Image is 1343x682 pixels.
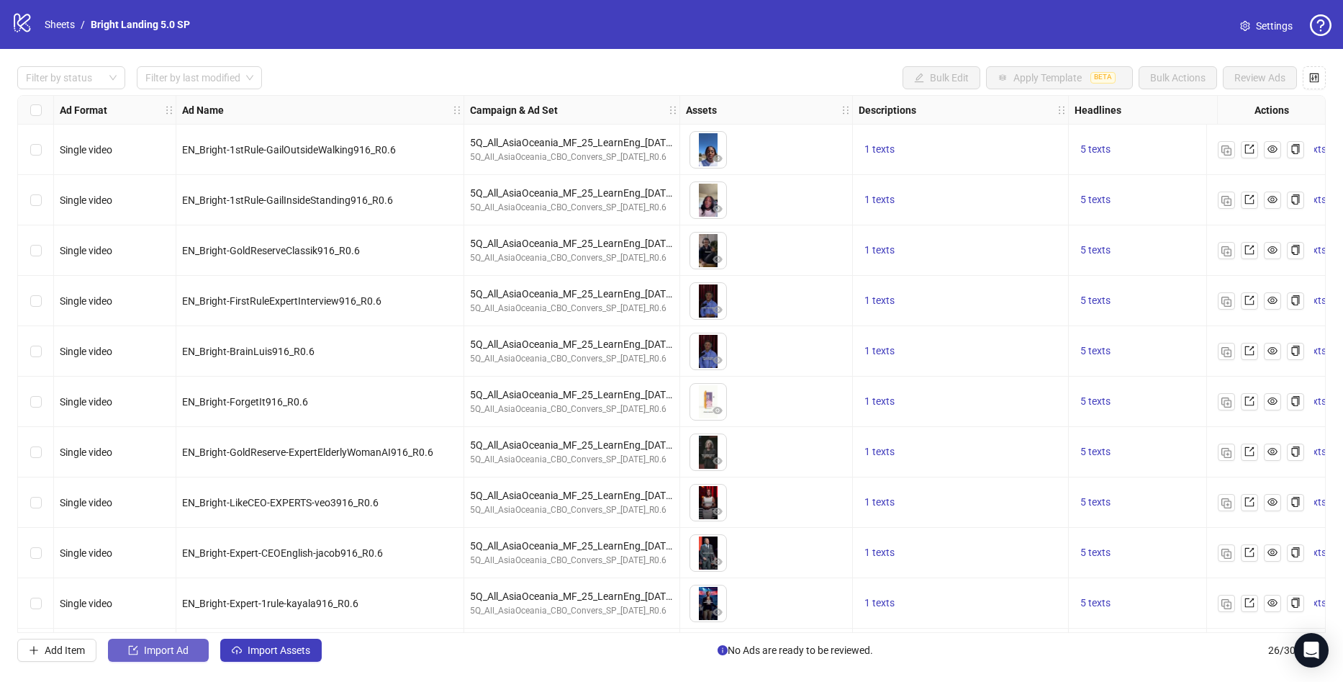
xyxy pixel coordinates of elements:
[690,233,726,269] img: Asset 1
[1244,194,1254,205] span: export
[470,554,674,567] div: 5Q_All_AsiaOceania_CBO_Convers_SP_[DATE]_R0.6
[182,346,315,357] span: EN_Bright-BrainLuis916_R0.6
[713,506,723,516] span: eye
[470,604,674,618] div: 5Q_All_AsiaOceania_CBO_Convers_SP_[DATE]_R0.6
[1221,549,1231,559] img: Duplicate
[1244,396,1254,406] span: export
[690,485,726,521] img: Asset 1
[182,144,396,156] span: EN_Bright-1stRule-GailOutsideWalking916_R0.6
[1229,14,1304,37] a: Settings
[1310,14,1331,36] span: question-circle
[1267,547,1278,557] span: eye
[713,204,723,214] span: eye
[1075,242,1116,259] button: 5 texts
[1244,245,1254,255] span: export
[18,175,54,225] div: Select row 2
[1075,393,1116,410] button: 5 texts
[1080,547,1111,558] span: 5 texts
[1221,297,1231,307] img: Duplicate
[864,143,895,155] span: 1 texts
[1221,448,1231,458] img: Duplicate
[182,194,393,206] span: EN_Bright-1stRule-GailInsideStanding916_R0.6
[1240,21,1250,31] span: setting
[690,182,726,218] img: Asset 1
[668,105,678,115] span: holder
[60,396,112,408] span: Single video
[1075,141,1116,158] button: 5 texts
[1290,396,1301,406] span: copy
[470,403,674,416] div: 5Q_All_AsiaOceania_CBO_Convers_SP_[DATE]_R0.6
[1075,494,1116,511] button: 5 texts
[470,336,674,352] div: 5Q_All_AsiaOceania_MF_25_LearnEng_[DATE]_R0.6
[1221,347,1231,357] img: Duplicate
[1267,144,1278,154] span: eye
[1075,102,1121,118] strong: Headlines
[88,17,193,32] a: Bright Landing 5.0 SP
[470,488,674,503] div: 5Q_All_AsiaOceania_MF_25_LearnEng_[DATE]_R0.6
[1218,292,1235,310] button: Duplicate
[60,547,112,559] span: Single video
[60,194,112,206] span: Single video
[859,595,900,612] button: 1 texts
[81,17,85,32] li: /
[18,377,54,427] div: Select row 6
[1080,395,1111,407] span: 5 texts
[1218,494,1235,511] button: Duplicate
[1221,246,1231,256] img: Duplicate
[1221,498,1231,508] img: Duplicate
[864,597,895,609] span: 1 texts
[45,645,85,656] span: Add Item
[1218,141,1235,158] button: Duplicate
[1254,102,1289,118] strong: Actions
[18,326,54,377] div: Select row 5
[1268,642,1326,658] span: 26 / 300 items
[470,302,674,315] div: 5Q_All_AsiaOceania_CBO_Convers_SP_[DATE]_R0.6
[1244,144,1254,154] span: export
[182,295,381,307] span: EN_Bright-FirstRuleExpertInterview916_R0.6
[182,102,224,118] strong: Ad Name
[18,225,54,276] div: Select row 3
[220,639,322,662] button: Import Assets
[1267,346,1278,356] span: eye
[1267,396,1278,406] span: eye
[470,387,674,403] div: 5Q_All_AsiaOceania_MF_25_LearnEng_[DATE]_R0.6
[859,242,900,259] button: 1 texts
[1267,194,1278,205] span: eye
[17,639,96,662] button: Add Item
[859,102,916,118] strong: Descriptions
[1080,244,1111,256] span: 5 texts
[864,194,895,205] span: 1 texts
[470,588,674,604] div: 5Q_All_AsiaOceania_MF_25_LearnEng_[DATE]_R0.6
[1057,105,1067,115] span: holder
[18,578,54,629] div: Select row 10
[859,393,900,410] button: 1 texts
[713,456,723,466] span: eye
[42,17,78,32] a: Sheets
[713,153,723,163] span: eye
[690,585,726,622] img: Asset 1
[1221,196,1231,206] img: Duplicate
[1075,444,1116,461] button: 5 texts
[676,96,679,124] div: Resize Campaign & Ad Set column
[1267,447,1278,457] span: eye
[709,352,726,369] button: Preview
[182,447,433,458] span: EN_Bright-GoldReserve-ExpertElderlyWomanAI916_R0.6
[452,105,462,115] span: holder
[470,352,674,366] div: 5Q_All_AsiaOceania_CBO_Convers_SP_[DATE]_R0.6
[718,645,728,655] span: info-circle
[690,384,726,420] img: Asset 1
[470,251,674,265] div: 5Q_All_AsiaOceania_CBO_Convers_SP_[DATE]_R0.6
[18,276,54,326] div: Select row 4
[709,403,726,420] button: Preview
[709,604,726,622] button: Preview
[864,496,895,508] span: 1 texts
[470,437,674,453] div: 5Q_All_AsiaOceania_MF_25_LearnEng_[DATE]_R0.6
[470,135,674,151] div: 5Q_All_AsiaOceania_MF_25_LearnEng_[DATE]_R0.6
[709,503,726,521] button: Preview
[1075,192,1116,209] button: 5 texts
[1080,597,1111,609] span: 5 texts
[709,151,726,168] button: Preview
[1290,497,1301,507] span: copy
[1080,295,1111,306] span: 5 texts
[182,598,358,609] span: EN_Bright-Expert-1rule-kayala916_R0.6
